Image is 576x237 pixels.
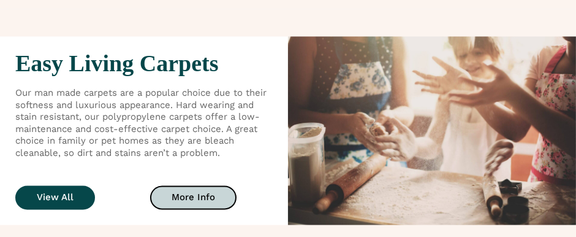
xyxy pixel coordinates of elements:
[172,193,215,202] span: More Info
[150,185,237,209] a: More Info
[37,193,74,202] span: View All
[15,52,273,75] h2: Easy Living Carpets
[15,185,95,209] a: View All
[15,87,267,158] span: Our man made carpets are a popular choice due to their softness and luxurious appearance. Hard we...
